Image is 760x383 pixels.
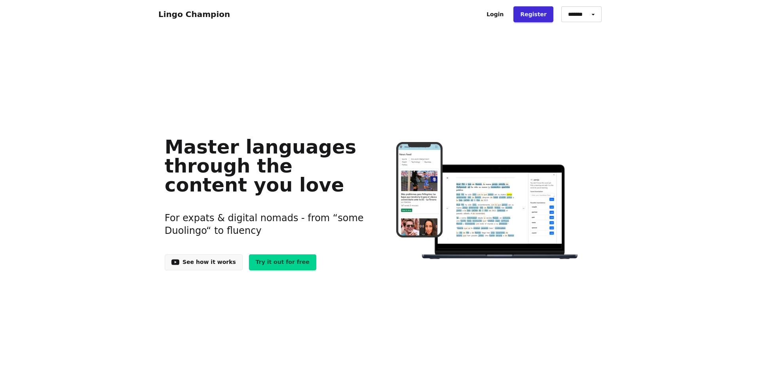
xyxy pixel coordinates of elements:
[165,254,243,270] a: See how it works
[513,6,553,22] a: Register
[249,254,316,270] a: Try it out for free
[380,142,595,260] img: Learn languages online
[165,202,368,246] h3: For expats & digital nomads - from “some Duolingo“ to fluency
[165,137,368,194] h1: Master languages through the content you love
[158,9,230,19] a: Lingo Champion
[480,6,510,22] a: Login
